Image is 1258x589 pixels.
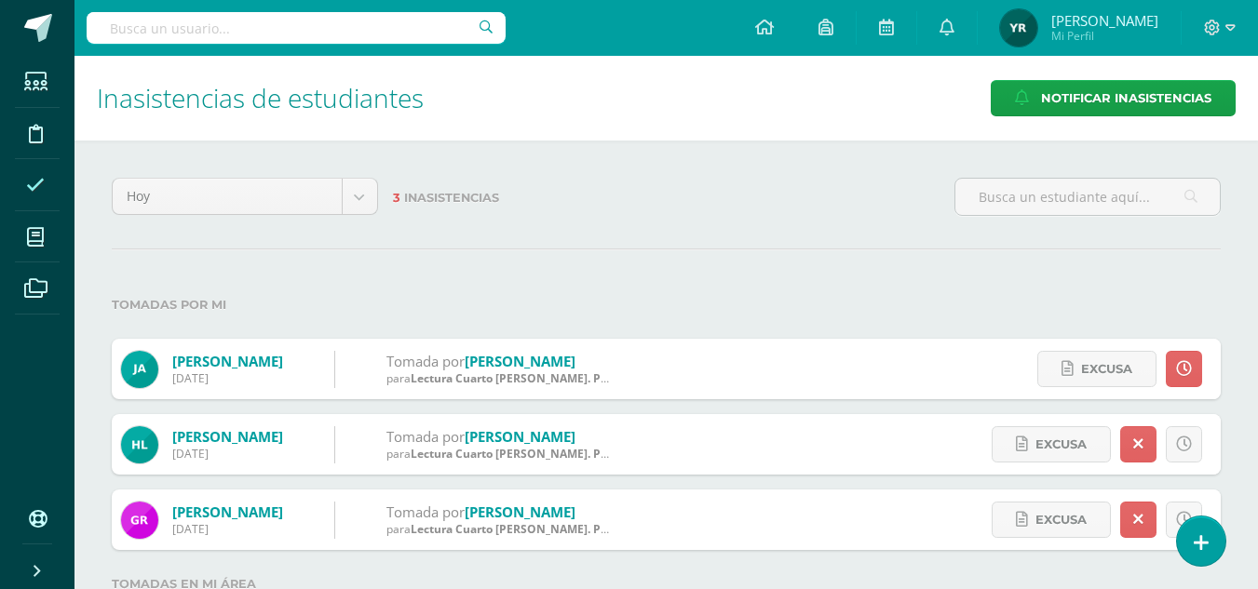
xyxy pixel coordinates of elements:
[112,286,1221,324] label: Tomadas por mi
[955,179,1220,215] input: Busca un estudiante aquí...
[386,427,465,446] span: Tomada por
[1000,9,1037,47] img: 98a14b8a2142242c13a8985c4bbf6eb0.png
[411,370,645,386] span: Lectura Cuarto [PERSON_NAME]. Progra 'B'
[411,446,645,462] span: Lectura Cuarto [PERSON_NAME]. Progra 'B'
[465,352,575,370] a: [PERSON_NAME]
[1035,502,1087,537] span: Excusa
[992,502,1111,538] a: Excusa
[386,521,610,537] div: para
[1081,352,1132,386] span: Excusa
[1051,11,1158,30] span: [PERSON_NAME]
[386,352,465,370] span: Tomada por
[172,521,283,537] div: [DATE]
[97,80,424,115] span: Inasistencias de estudiantes
[172,370,283,386] div: [DATE]
[411,521,645,537] span: Lectura Cuarto [PERSON_NAME]. Progra 'B'
[172,352,283,370] a: [PERSON_NAME]
[87,12,506,44] input: Busca un usuario...
[386,502,465,521] span: Tomada por
[393,191,400,205] span: 3
[121,502,158,539] img: b13ce0c7e2a86c3512640255b6b1656f.png
[465,502,575,521] a: [PERSON_NAME]
[172,427,283,446] a: [PERSON_NAME]
[172,446,283,462] div: [DATE]
[404,191,499,205] span: Inasistencias
[991,80,1236,116] a: Notificar Inasistencias
[386,446,610,462] div: para
[386,370,610,386] div: para
[172,502,283,521] a: [PERSON_NAME]
[121,426,158,463] img: 60454a5f6a634dff6ad2343ffd719e32.png
[1037,351,1157,387] a: Excusa
[113,179,377,214] a: Hoy
[127,179,328,214] span: Hoy
[1051,28,1158,44] span: Mi Perfil
[992,426,1111,462] a: Excusa
[121,351,158,388] img: 2b2a8754fe07fb5331340a0312e6dd70.png
[1035,427,1087,462] span: Excusa
[1041,81,1211,115] span: Notificar Inasistencias
[465,427,575,446] a: [PERSON_NAME]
